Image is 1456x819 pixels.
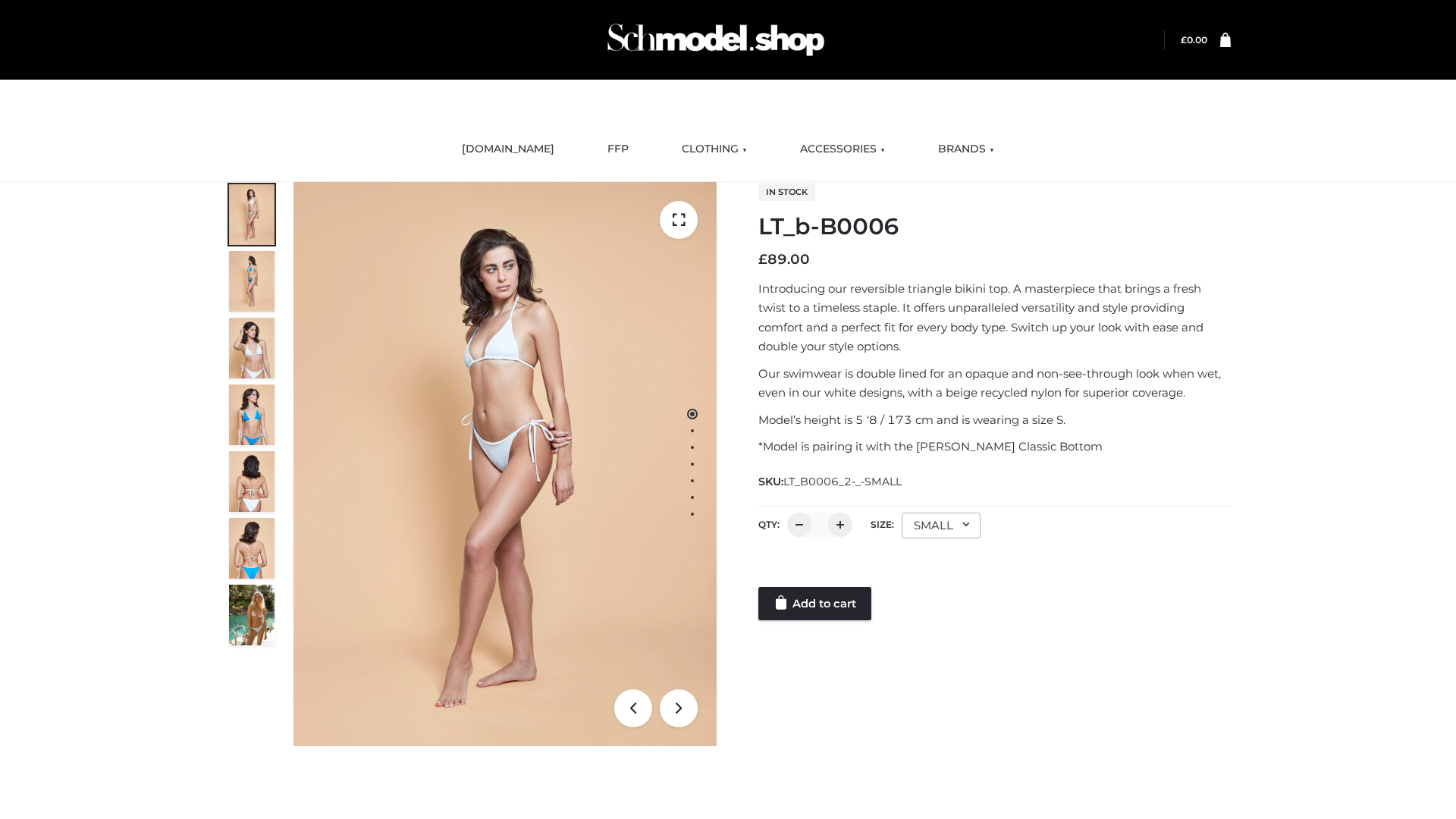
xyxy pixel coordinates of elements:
[789,133,896,166] a: ACCESSORIES
[670,133,758,166] a: CLOTHING
[758,251,810,268] bdi: 89.00
[758,410,1231,430] p: Model’s height is 5 ‘8 / 173 cm and is wearing a size S.
[1181,34,1207,45] bdi: 0.00
[758,213,1231,240] h1: LT_b-B0006
[758,519,780,530] label: QTY:
[229,184,275,245] img: ArielClassicBikiniTop_CloudNine_AzureSky_OW114ECO_1-scaled.jpg
[758,279,1231,356] p: Introducing our reversible triangle bikini top. A masterpiece that brings a fresh twist to a time...
[229,318,275,378] img: ArielClassicBikiniTop_CloudNine_AzureSky_OW114ECO_3-scaled.jpg
[758,472,903,491] span: SKU:
[229,518,275,579] img: ArielClassicBikiniTop_CloudNine_AzureSky_OW114ECO_8-scaled.jpg
[602,10,830,70] img: Schmodel Admin 964
[758,364,1231,403] p: Our swimwear is double lined for an opaque and non-see-through look when wet, even in our white d...
[229,585,275,645] img: Arieltop_CloudNine_AzureSky2.jpg
[293,182,717,746] img: ArielClassicBikiniTop_CloudNine_AzureSky_OW114ECO_1
[229,384,275,445] img: ArielClassicBikiniTop_CloudNine_AzureSky_OW114ECO_4-scaled.jpg
[871,519,894,530] label: Size:
[902,513,981,538] div: SMALL
[758,183,815,201] span: In stock
[1181,34,1207,45] a: £0.00
[1181,34,1187,45] span: £
[927,133,1006,166] a: BRANDS
[450,133,566,166] a: [DOMAIN_NAME]
[758,251,767,268] span: £
[229,451,275,512] img: ArielClassicBikiniTop_CloudNine_AzureSky_OW114ECO_7-scaled.jpg
[758,587,871,620] a: Add to cart
[229,251,275,312] img: ArielClassicBikiniTop_CloudNine_AzureSky_OW114ECO_2-scaled.jpg
[758,437,1231,457] p: *Model is pairing it with the [PERSON_NAME] Classic Bottom
[596,133,640,166] a: FFP
[783,475,902,488] span: LT_B0006_2-_-SMALL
